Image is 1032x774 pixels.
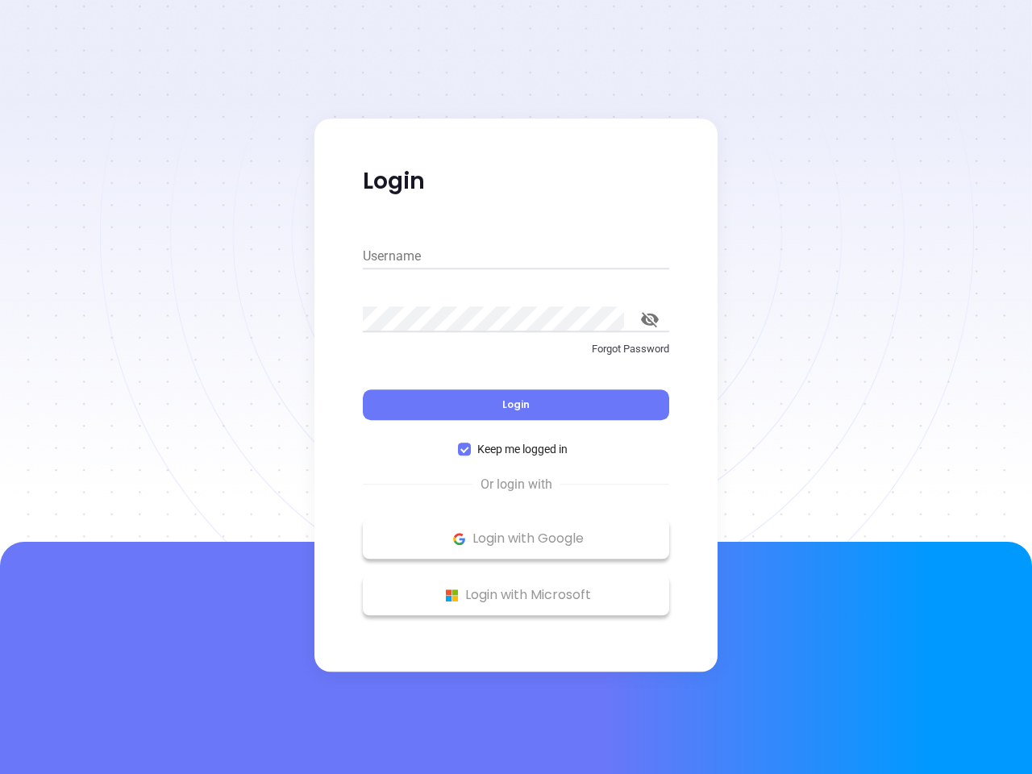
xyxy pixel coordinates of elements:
span: Keep me logged in [471,440,574,458]
button: Login [363,389,669,420]
p: Login [363,167,669,196]
img: Google Logo [449,529,469,549]
span: Or login with [472,475,560,494]
span: Login [502,397,530,411]
p: Login with Microsoft [371,583,661,607]
p: Forgot Password [363,341,669,357]
button: Microsoft Logo Login with Microsoft [363,575,669,615]
a: Forgot Password [363,341,669,370]
button: toggle password visibility [630,300,669,339]
p: Login with Google [371,526,661,551]
button: Google Logo Login with Google [363,518,669,559]
img: Microsoft Logo [442,585,462,605]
